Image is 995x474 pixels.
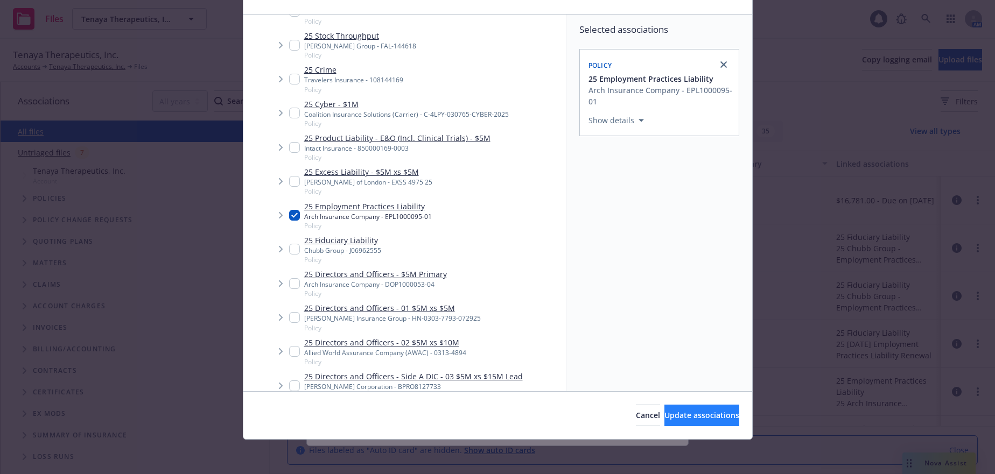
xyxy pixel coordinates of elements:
div: Arch Insurance Company - EPL1000095-01 [588,84,732,107]
div: Travelers Insurance - 108144169 [304,75,403,84]
a: 25 Directors and Officers - 02 $5M xs $10M [304,337,466,348]
span: Cancel [636,410,660,420]
span: Policy [304,153,491,162]
span: Policy [304,51,416,60]
div: Coalition Insurance Solutions (Carrier) - C-4LPY-030765-CYBER-2025 [304,110,509,119]
span: Selected associations [579,23,739,36]
a: 25 Stock Throughput [304,30,416,41]
span: Policy [304,85,403,94]
button: Update associations [664,405,739,426]
div: Allied World Assurance Company (AWAC) - 0313-4894 [304,348,466,357]
div: [PERSON_NAME] Corporation - BPRO8127733 [304,382,523,391]
div: [PERSON_NAME] Insurance Group - HN-0303-7793-072925 [304,314,481,323]
span: Policy [304,357,466,366]
span: Policy [304,391,523,400]
a: 25 Excess Liability - $5M xs $5M [304,166,432,178]
div: [PERSON_NAME] Group - FAL-144618 [304,41,416,51]
span: Policy [304,323,481,332]
a: 25 Cyber - $1M [304,98,509,110]
span: Policy [304,17,409,26]
a: 25 Directors and Officers - Side A DIC - 03 $5M xs $15M Lead [304,371,523,382]
a: 25 Crime [304,64,403,75]
span: Update associations [664,410,739,420]
span: 25 Employment Practices Liability [588,73,713,84]
span: Policy [588,61,612,70]
span: Policy [304,187,432,196]
a: 25 Directors and Officers - 01 $5M xs $5M [304,302,481,314]
div: Intact Insurance - 850000169-0003 [304,144,491,153]
button: Show details [584,114,648,127]
div: Chubb Group - J06962555 [304,246,381,255]
button: 25 Employment Practices Liability [588,73,732,84]
span: Policy [304,221,432,230]
a: 25 Fiduciary Liability [304,235,381,246]
div: Arch Insurance Company - DOP1000053-04 [304,280,447,289]
span: Policy [304,119,509,128]
a: 25 Product Liability - E&O (Incl. Clinical Trials) - $5M [304,132,491,144]
div: [PERSON_NAME] of London - EXSS 4975 25 [304,178,432,187]
span: Policy [304,255,381,264]
a: 25 Directors and Officers - $5M Primary [304,268,447,280]
a: close [717,58,730,71]
button: Cancel [636,405,660,426]
span: Policy [304,289,447,298]
a: 25 Employment Practices Liability [304,201,432,212]
div: Arch Insurance Company - EPL1000095-01 [304,212,432,221]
